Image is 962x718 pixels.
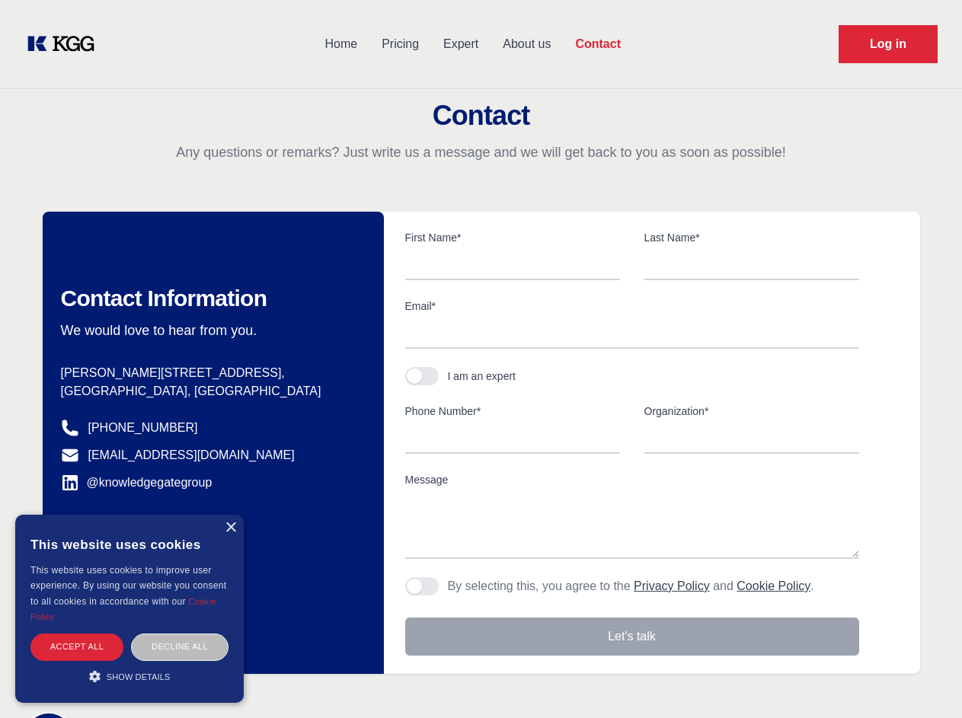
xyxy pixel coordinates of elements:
a: Home [312,24,369,64]
a: Contact [563,24,633,64]
p: By selecting this, you agree to the and . [448,577,814,595]
div: This website uses cookies [30,526,229,563]
a: About us [491,24,563,64]
label: Email* [405,298,859,314]
a: KOL Knowledge Platform: Talk to Key External Experts (KEE) [24,32,107,56]
a: @knowledgegategroup [61,474,213,492]
p: We would love to hear from you. [61,321,360,340]
div: Accept all [30,633,123,660]
a: Cookie Policy [737,579,810,592]
a: Cookie Policy [30,597,216,621]
p: [GEOGRAPHIC_DATA], [GEOGRAPHIC_DATA] [61,382,360,400]
label: Last Name* [644,230,859,245]
a: Request Demo [839,25,938,63]
div: Show details [30,669,229,684]
label: Phone Number* [405,404,620,419]
p: Any questions or remarks? Just write us a message and we will get back to you as soon as possible! [18,143,944,161]
a: Expert [431,24,491,64]
label: Message [405,472,859,487]
button: Let's talk [405,617,859,656]
span: This website uses cookies to improve user experience. By using our website you consent to all coo... [30,565,226,607]
div: Close [225,522,236,534]
p: [PERSON_NAME][STREET_ADDRESS], [61,364,360,382]
a: Privacy Policy [634,579,710,592]
label: First Name* [405,230,620,245]
h2: Contact [18,101,944,131]
a: [PHONE_NUMBER] [88,419,198,437]
h2: Contact Information [61,285,360,312]
div: Decline all [131,633,229,660]
div: I am an expert [448,369,516,384]
label: Organization* [644,404,859,419]
span: Show details [107,672,171,681]
a: [EMAIL_ADDRESS][DOMAIN_NAME] [88,446,295,464]
a: Pricing [369,24,431,64]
